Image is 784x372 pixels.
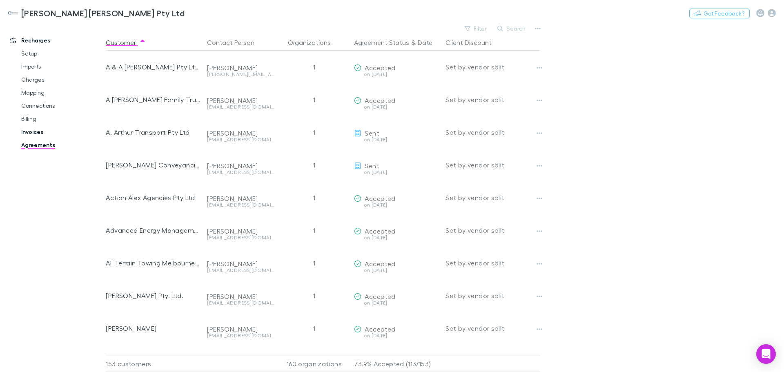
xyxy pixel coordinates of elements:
[106,312,200,345] div: [PERSON_NAME]
[207,325,274,333] div: [PERSON_NAME]
[207,129,274,137] div: [PERSON_NAME]
[365,227,395,235] span: Accepted
[8,8,18,18] img: Hotchkin Hughes Pty Ltd's Logo
[13,47,110,60] a: Setup
[288,34,341,51] button: Organizations
[207,162,274,170] div: [PERSON_NAME]
[277,116,351,149] div: 1
[365,96,395,104] span: Accepted
[106,214,200,247] div: Advanced Energy Management Unit Trust
[689,9,750,18] button: Got Feedback?
[106,356,204,372] div: 153 customers
[13,73,110,86] a: Charges
[445,181,540,214] div: Set by vendor split
[106,51,200,83] div: A & A [PERSON_NAME] Pty Ltd ATF A & A [PERSON_NAME] Investment Trust & C & [PERSON_NAME] Pty Ltd ...
[13,99,110,112] a: Connections
[277,181,351,214] div: 1
[21,8,185,18] h3: [PERSON_NAME] [PERSON_NAME] Pty Ltd
[365,162,379,169] span: Sent
[365,194,395,202] span: Accepted
[207,34,264,51] button: Contact Person
[756,344,776,364] div: Open Intercom Messenger
[365,325,395,333] span: Accepted
[445,247,540,279] div: Set by vendor split
[207,170,274,175] div: [EMAIL_ADDRESS][DOMAIN_NAME]
[277,83,351,116] div: 1
[106,279,200,312] div: [PERSON_NAME] Pty. Ltd.
[354,137,439,142] div: on [DATE]
[207,260,274,268] div: [PERSON_NAME]
[354,34,409,51] button: Agreement Status
[277,149,351,181] div: 1
[207,194,274,203] div: [PERSON_NAME]
[207,333,274,338] div: [EMAIL_ADDRESS][DOMAIN_NAME]
[354,301,439,305] div: on [DATE]
[13,112,110,125] a: Billing
[445,312,540,345] div: Set by vendor split
[461,24,492,33] button: Filter
[106,247,200,279] div: All Terrain Towing Melbourne Pty Ltd
[207,203,274,207] div: [EMAIL_ADDRESS][DOMAIN_NAME]
[277,279,351,312] div: 1
[365,260,395,267] span: Accepted
[354,356,439,372] p: 73.9% Accepted (113/153)
[418,34,432,51] button: Date
[445,279,540,312] div: Set by vendor split
[207,96,274,105] div: [PERSON_NAME]
[106,116,200,149] div: A. Arthur Transport Pty Ltd
[207,227,274,235] div: [PERSON_NAME]
[354,333,439,338] div: on [DATE]
[354,268,439,273] div: on [DATE]
[207,105,274,109] div: [EMAIL_ADDRESS][DOMAIN_NAME]
[445,214,540,247] div: Set by vendor split
[445,34,501,51] button: Client Discount
[354,170,439,175] div: on [DATE]
[106,34,146,51] button: Customer
[445,83,540,116] div: Set by vendor split
[106,149,200,181] div: [PERSON_NAME] Conveyancing Pty Ltd
[277,356,351,372] div: 160 organizations
[354,34,439,51] div: &
[354,105,439,109] div: on [DATE]
[2,34,110,47] a: Recharges
[365,292,395,300] span: Accepted
[106,83,200,116] div: A [PERSON_NAME] Family Trust
[106,181,200,214] div: Action Alex Agencies Pty Ltd
[365,129,379,137] span: Sent
[354,203,439,207] div: on [DATE]
[365,64,395,71] span: Accepted
[277,51,351,83] div: 1
[207,301,274,305] div: [EMAIL_ADDRESS][DOMAIN_NAME]
[207,235,274,240] div: [EMAIL_ADDRESS][DOMAIN_NAME]
[277,312,351,345] div: 1
[13,138,110,151] a: Agreements
[493,24,530,33] button: Search
[445,51,540,83] div: Set by vendor split
[207,268,274,273] div: [EMAIL_ADDRESS][DOMAIN_NAME]
[354,235,439,240] div: on [DATE]
[277,247,351,279] div: 1
[207,292,274,301] div: [PERSON_NAME]
[207,72,274,77] div: [PERSON_NAME][EMAIL_ADDRESS][DOMAIN_NAME]
[13,86,110,99] a: Mapping
[3,3,189,23] a: [PERSON_NAME] [PERSON_NAME] Pty Ltd
[445,149,540,181] div: Set by vendor split
[207,137,274,142] div: [EMAIL_ADDRESS][DOMAIN_NAME]
[207,64,274,72] div: [PERSON_NAME]
[13,125,110,138] a: Invoices
[354,72,439,77] div: on [DATE]
[277,214,351,247] div: 1
[13,60,110,73] a: Imports
[445,116,540,149] div: Set by vendor split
